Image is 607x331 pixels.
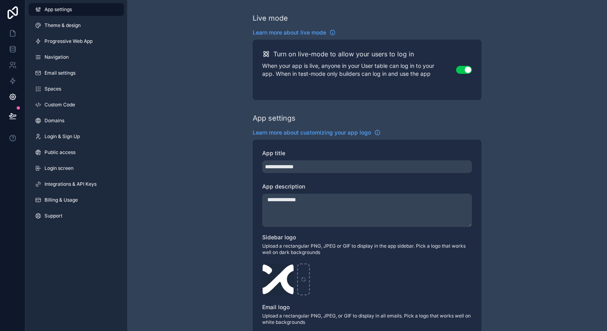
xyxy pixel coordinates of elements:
[44,70,75,76] span: Email settings
[29,194,124,206] a: Billing & Usage
[29,130,124,143] a: Login & Sign Up
[44,165,73,171] span: Login screen
[44,102,75,108] span: Custom Code
[253,29,336,37] a: Learn more about live mode
[44,181,97,187] span: Integrations & API Keys
[44,38,93,44] span: Progressive Web App
[44,54,69,60] span: Navigation
[262,243,472,256] span: Upload a rectangular PNG, JPEG or GIF to display in the app sidebar. Pick a logo that works well ...
[29,98,124,111] a: Custom Code
[29,67,124,79] a: Email settings
[44,6,72,13] span: App settings
[29,178,124,191] a: Integrations & API Keys
[262,62,456,78] p: When your app is live, anyone in your User table can log in to your app. When in test-mode only b...
[253,129,371,137] span: Learn more about customizing your app logo
[29,35,124,48] a: Progressive Web App
[44,86,61,92] span: Spaces
[253,113,296,124] div: App settings
[262,304,290,310] span: Email logo
[44,133,80,140] span: Login & Sign Up
[29,3,124,16] a: App settings
[253,29,326,37] span: Learn more about live mode
[262,234,296,241] span: Sidebar logo
[29,162,124,175] a: Login screen
[29,146,124,159] a: Public access
[44,197,78,203] span: Billing & Usage
[44,213,62,219] span: Support
[44,149,75,156] span: Public access
[253,129,381,137] a: Learn more about customizing your app logo
[29,114,124,127] a: Domains
[262,313,472,325] span: Upload a rectangular PNG, JPEG, or GIF to display in all emails. Pick a logo that works well on w...
[29,51,124,64] a: Navigation
[29,210,124,222] a: Support
[29,83,124,95] a: Spaces
[273,49,414,59] h2: Turn on live-mode to allow your users to log in
[253,13,288,24] div: Live mode
[44,22,81,29] span: Theme & design
[262,150,285,156] span: App title
[29,19,124,32] a: Theme & design
[262,183,305,190] span: App description
[44,117,64,124] span: Domains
